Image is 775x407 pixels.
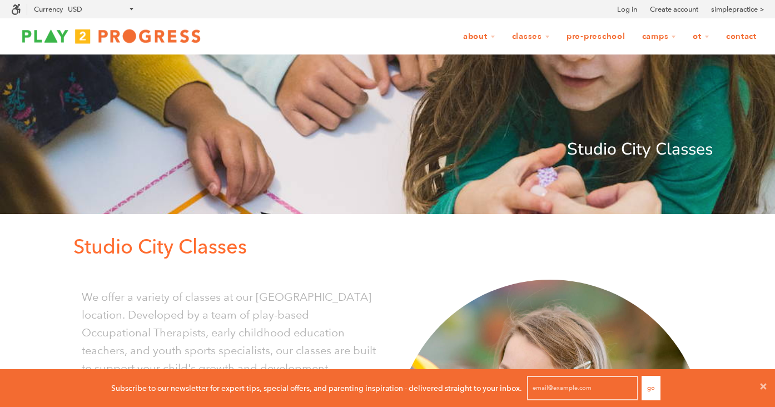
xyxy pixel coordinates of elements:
label: Currency [34,5,63,13]
a: Contact [719,26,764,47]
p: Studio City Classes [62,136,713,163]
p: Subscribe to our newsletter for expert tips, special offers, and parenting inspiration - delivere... [111,382,522,394]
p: Studio City Classes [73,231,713,263]
a: Pre-Preschool [559,26,633,47]
a: OT [685,26,717,47]
a: Classes [505,26,557,47]
a: About [456,26,503,47]
button: Go [642,376,660,400]
input: email@example.com [527,376,638,400]
a: Camps [635,26,684,47]
a: simplepractice > [711,4,764,15]
a: Create account [650,4,698,15]
a: Log in [617,4,637,15]
p: We offer a variety of classes at our [GEOGRAPHIC_DATA] location. Developed by a team of play-base... [82,288,379,377]
img: Play2Progress logo [11,25,211,47]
